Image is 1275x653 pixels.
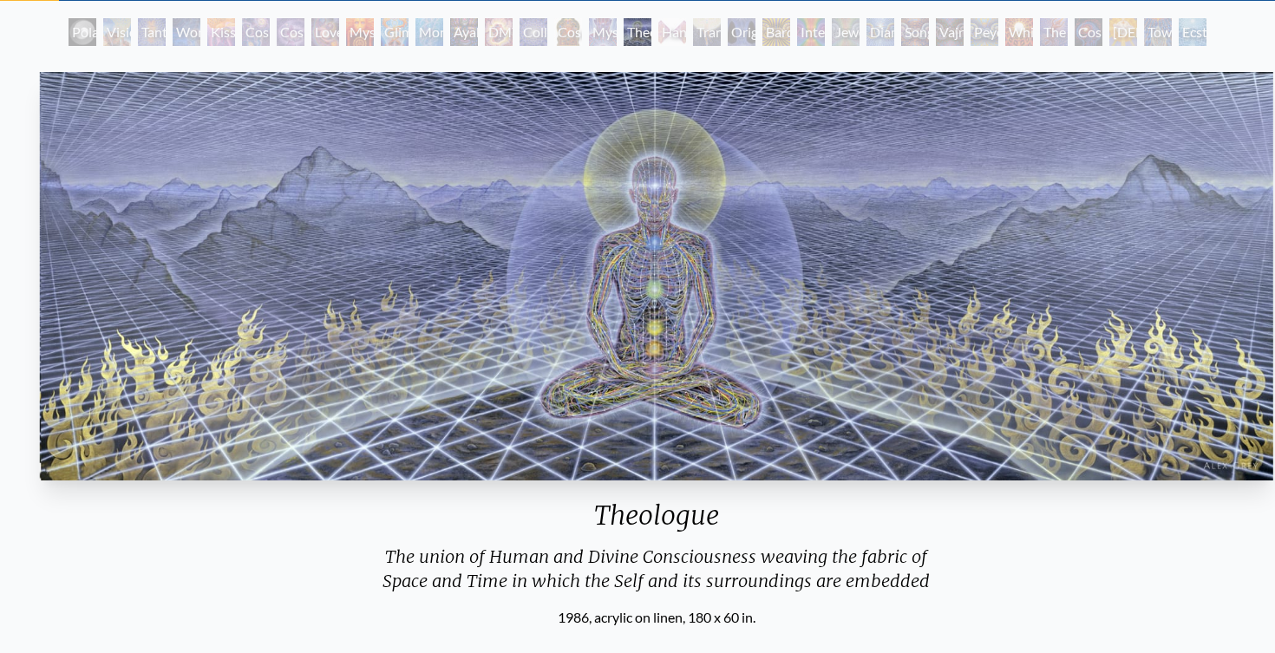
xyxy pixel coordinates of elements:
[971,18,998,46] div: Peyote Being
[311,18,339,46] div: Love is a Cosmic Force
[554,18,582,46] div: Cosmic [DEMOGRAPHIC_DATA]
[268,545,1045,607] div: The union of Human and Divine Consciousness weaving the fabric of Space and Time in which the Sel...
[624,18,651,46] div: Theologue
[277,18,304,46] div: Cosmic Artist
[69,18,96,46] div: Polar Unity Spiral
[450,18,478,46] div: Ayahuasca Visitation
[103,18,131,46] div: Visionary Origin of Language
[173,18,200,46] div: Wonder
[138,18,166,46] div: Tantra
[936,18,964,46] div: Vajra Being
[832,18,860,46] div: Jewel Being
[40,72,1273,480] img: Theologue-1986-Alex-Grey-watermarked-1624393305.jpg
[693,18,721,46] div: Transfiguration
[207,18,235,46] div: Kiss of the [MEDICAL_DATA]
[415,18,443,46] div: Monochord
[485,18,513,46] div: DMT - The Spirit Molecule
[346,18,374,46] div: Mysteriosa 2
[1144,18,1172,46] div: Toward the One
[797,18,825,46] div: Interbeing
[589,18,617,46] div: Mystic Eye
[1040,18,1068,46] div: The Great Turn
[520,18,547,46] div: Collective Vision
[1179,18,1206,46] div: Ecstasy
[381,18,409,46] div: Glimpsing the Empyrean
[1005,18,1033,46] div: White Light
[762,18,790,46] div: Bardo Being
[658,18,686,46] div: Hands that See
[1109,18,1137,46] div: [DEMOGRAPHIC_DATA]
[1075,18,1102,46] div: Cosmic Consciousness
[728,18,755,46] div: Original Face
[901,18,929,46] div: Song of Vajra Being
[242,18,270,46] div: Cosmic Creativity
[866,18,894,46] div: Diamond Being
